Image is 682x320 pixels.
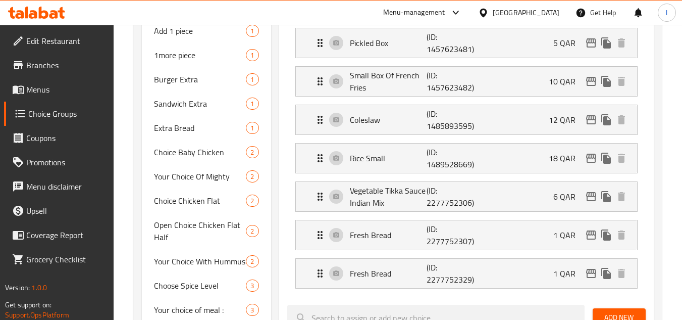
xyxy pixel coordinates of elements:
p: 6 QAR [553,191,584,203]
span: Your Choice Of Mighty [154,170,246,182]
p: (ID: 1457623482) [427,69,478,94]
span: Add 1 piece [154,25,246,37]
div: Choose Spice Level3 [142,273,271,298]
span: Choice Baby Chicken [154,146,246,158]
div: Expand [296,105,637,134]
button: delete [614,35,629,51]
a: Promotions [4,150,114,174]
span: Coupons [26,132,106,144]
p: (ID: 1457623481) [427,31,478,55]
span: Your choice of meal : [154,304,246,316]
div: Extra Bread1 [142,116,271,140]
button: delete [614,151,629,166]
p: 5 QAR [553,37,584,49]
span: Promotions [26,156,106,168]
span: 2 [246,257,258,266]
button: edit [584,189,599,204]
li: Expand [287,254,646,293]
button: duplicate [599,227,614,243]
span: Menus [26,83,106,96]
button: duplicate [599,266,614,281]
span: 2 [246,226,258,236]
div: Choices [246,225,258,237]
span: 3 [246,281,258,291]
span: Menu disclaimer [26,180,106,193]
a: Menus [4,77,114,102]
div: Your Choice With Hummus2 [142,249,271,273]
div: Choices [246,49,258,61]
p: 18 QAR [549,152,584,164]
button: edit [584,112,599,127]
p: Fresh Bread [350,267,427,280]
span: Sandwich Extra [154,98,246,110]
div: Expand [296,220,637,250]
div: Choices [246,280,258,292]
li: Expand [287,62,646,101]
a: Menu disclaimer [4,174,114,199]
div: Expand [296,259,637,288]
span: Choice Groups [28,108,106,120]
button: delete [614,74,629,89]
button: duplicate [599,151,614,166]
button: duplicate [599,112,614,127]
span: 1 [246,26,258,36]
div: Choices [246,146,258,158]
span: Grocery Checklist [26,253,106,265]
span: Choose Spice Level [154,280,246,292]
span: l [666,7,667,18]
button: duplicate [599,74,614,89]
p: (ID: 2277752307) [427,223,478,247]
a: Coupons [4,126,114,150]
p: (ID: 1485893595) [427,108,478,132]
p: Pickled Box [350,37,427,49]
button: edit [584,74,599,89]
p: (ID: 1489528669) [427,146,478,170]
div: Expand [296,67,637,96]
span: 1 [246,75,258,84]
span: 3 [246,305,258,315]
span: 1more piece [154,49,246,61]
div: Choices [246,73,258,85]
div: Open Choice Chicken Flat Half2 [142,213,271,249]
p: Coleslaw [350,114,427,126]
div: Expand [296,182,637,211]
a: Grocery Checklist [4,247,114,271]
li: Expand [287,216,646,254]
span: Open Choice Chicken Flat Half [154,219,246,243]
button: duplicate [599,35,614,51]
li: Expand [287,139,646,177]
button: delete [614,189,629,204]
span: Branches [26,59,106,71]
li: Expand [287,177,646,216]
span: 1 [246,51,258,60]
button: delete [614,227,629,243]
span: Get support on: [5,298,51,311]
div: Burger Extra1 [142,67,271,92]
span: Burger Extra [154,73,246,85]
button: duplicate [599,189,614,204]
div: Menu-management [383,7,445,19]
p: (ID: 2277752329) [427,261,478,286]
div: Choices [246,98,258,110]
p: Fresh Bread [350,229,427,241]
div: 1more piece1 [142,43,271,67]
span: 2 [246,196,258,206]
p: 1 QAR [553,229,584,241]
div: Expand [296,144,637,173]
span: Upsell [26,205,106,217]
li: Expand [287,101,646,139]
p: 10 QAR [549,75,584,87]
p: 12 QAR [549,114,584,126]
span: Extra Bread [154,122,246,134]
p: 1 QAR [553,267,584,280]
button: edit [584,227,599,243]
a: Upsell [4,199,114,223]
div: Expand [296,28,637,58]
a: Edit Restaurant [4,29,114,53]
div: Your Choice Of Mighty2 [142,164,271,189]
span: 2 [246,148,258,157]
span: Your Choice With Hummus [154,255,246,267]
p: Rice Small [350,152,427,164]
div: Choices [246,122,258,134]
span: Version: [5,281,30,294]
